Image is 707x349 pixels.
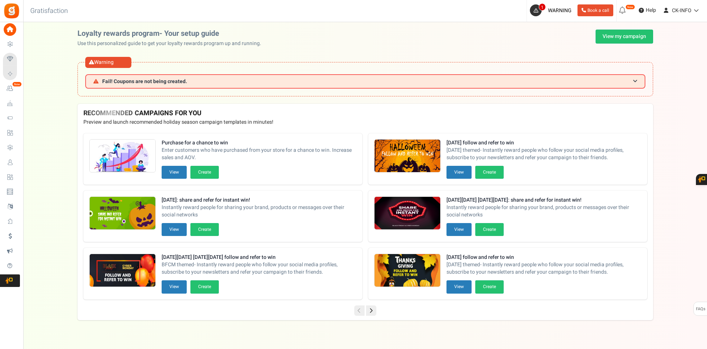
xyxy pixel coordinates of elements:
[636,4,659,16] a: Help
[190,166,219,179] button: Create
[446,261,641,276] span: [DATE] themed- Instantly reward people who follow your social media profiles, subscribe to your n...
[577,4,613,16] a: Book a call
[446,166,472,179] button: View
[446,254,641,261] strong: [DATE] follow and refer to win
[83,119,647,126] p: Preview and launch recommended holiday season campaign templates in minutes!
[90,254,155,287] img: Recommended Campaigns
[530,4,575,16] a: 1 WARNING
[475,280,504,293] button: Create
[446,147,641,161] span: [DATE] themed- Instantly reward people who follow your social media profiles, subscribe to your n...
[77,30,267,38] h2: Loyalty rewards program- Your setup guide
[162,139,356,147] strong: Purchase for a chance to win
[162,280,187,293] button: View
[162,204,356,219] span: Instantly reward people for sharing your brand, products or messages over their social networks
[446,280,472,293] button: View
[102,79,187,84] span: Fail! Coupons are not being created.
[596,30,653,44] a: View my campaign
[77,40,267,47] p: Use this personalized guide to get your loyalty rewards program up and running.
[446,196,641,204] strong: [DATE][DATE] [DATE][DATE]: share and refer for instant win!
[90,140,155,173] img: Recommended Campaigns
[539,3,546,11] span: 1
[3,82,20,95] a: New
[446,223,472,236] button: View
[22,4,76,18] h3: Gratisfaction
[625,4,635,10] em: New
[375,254,440,287] img: Recommended Campaigns
[162,166,187,179] button: View
[446,204,641,219] span: Instantly reward people for sharing your brand, products or messages over their social networks
[644,7,656,14] span: Help
[3,3,20,19] img: Gratisfaction
[162,254,356,261] strong: [DATE][DATE] [DATE][DATE] follow and refer to win
[696,302,706,316] span: FAQs
[190,223,219,236] button: Create
[12,82,22,87] em: New
[162,261,356,276] span: BFCM themed- Instantly reward people who follow your social media profiles, subscribe to your new...
[475,223,504,236] button: Create
[190,280,219,293] button: Create
[90,197,155,230] img: Recommended Campaigns
[375,197,440,230] img: Recommended Campaigns
[672,7,692,14] span: CK-INFO
[162,147,356,161] span: Enter customers who have purchased from your store for a chance to win. Increase sales and AOV.
[162,196,356,204] strong: [DATE]: share and refer for instant win!
[83,110,647,117] h4: RECOMMENDED CAMPAIGNS FOR YOU
[375,140,440,173] img: Recommended Campaigns
[85,57,131,68] div: Warning
[162,223,187,236] button: View
[446,139,641,147] strong: [DATE] follow and refer to win
[548,7,572,14] span: WARNING
[475,166,504,179] button: Create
